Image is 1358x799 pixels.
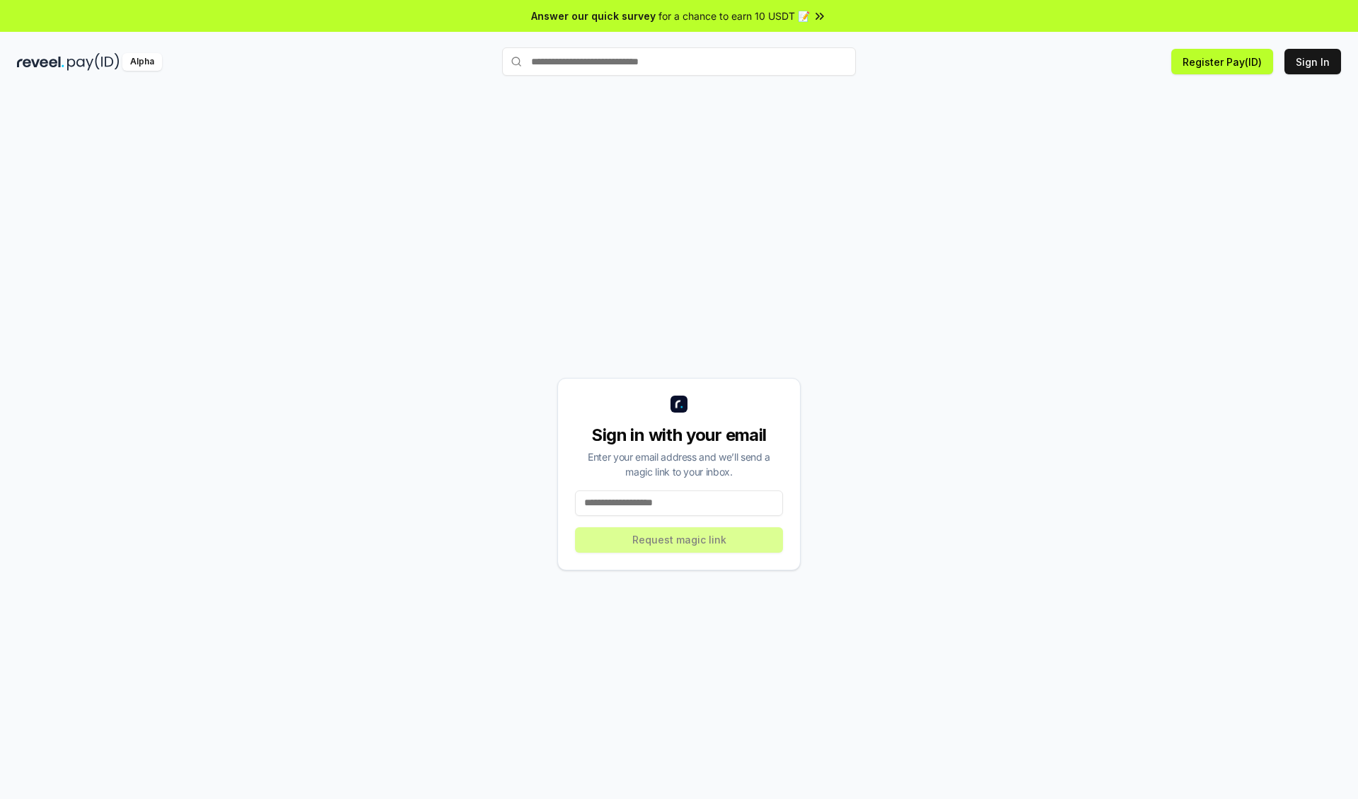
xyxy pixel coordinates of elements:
div: Sign in with your email [575,424,783,447]
span: Answer our quick survey [531,8,656,23]
img: pay_id [67,53,120,71]
img: logo_small [671,396,687,413]
img: reveel_dark [17,53,64,71]
div: Enter your email address and we’ll send a magic link to your inbox. [575,449,783,479]
div: Alpha [122,53,162,71]
button: Sign In [1284,49,1341,74]
span: for a chance to earn 10 USDT 📝 [658,8,810,23]
button: Register Pay(ID) [1171,49,1273,74]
